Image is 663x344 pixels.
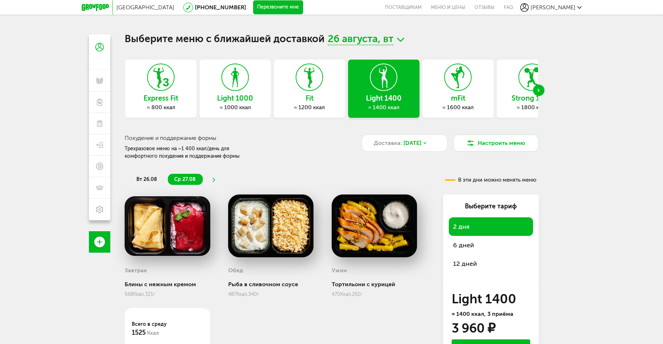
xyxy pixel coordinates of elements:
div: Выберите тариф [449,202,533,211]
div: 3 960 ₽ [452,323,495,334]
span: ср 27.08 [174,176,196,182]
h3: Express Fit [125,94,197,102]
div: 568 321 [125,291,210,297]
h1: Выберите меню с ближайшей доставкой [125,34,539,45]
div: Тортильони с курицей [332,281,417,288]
h3: Strong 1800 [497,94,568,102]
div: ≈ 1800 ккал [497,104,568,111]
h3: Похудение и поддержание формы [125,135,346,141]
div: Всего в среду [132,320,203,338]
div: ≈ 1600 ккал [422,104,494,111]
span: 1525 [132,329,146,337]
h3: Завтрак [125,267,147,274]
h3: Light 1400 [452,293,530,305]
span: [PERSON_NAME] [531,4,576,11]
img: big_GR9uAnlXV1NwUdsy.png [332,194,417,257]
a: [PHONE_NUMBER] [195,4,246,11]
button: Перезвоните мне [253,0,303,15]
h3: Light 1000 [200,94,271,102]
h3: Обед [228,267,243,274]
h3: Ужин [332,267,347,274]
div: 470 261 [332,291,417,297]
h3: Fit [274,94,345,102]
span: г [360,291,362,297]
img: big_ejCNGcBlYKvKiHjS.png [228,194,314,257]
div: В эти дни можно менять меню [445,177,536,183]
span: [DATE] [403,139,421,147]
div: Next slide [533,85,544,96]
div: 487 340 [228,291,314,297]
span: Ккал [147,330,159,336]
span: Ккал, [133,291,145,297]
span: Ккал, [236,291,248,297]
div: ≈ 800 ккал [125,104,197,111]
img: big_48S8iAgLt4s0VwNL.png [125,194,210,257]
span: Доставка: [374,139,402,147]
span: 12 дней [453,260,477,268]
span: Ккал, [340,291,352,297]
span: ≈ 1400 ккал, 3 приёма [452,310,513,317]
h3: Light 1400 [348,94,420,102]
div: ≈ 1000 ккал [200,104,271,111]
span: г [257,291,259,297]
span: 6 дней [453,241,474,249]
div: Блины с нежным кремом [125,281,210,288]
span: 2 дня [453,223,469,231]
h3: mFit [422,94,494,102]
span: 26 августа, вт [328,34,393,45]
span: вт 26.08 [136,176,157,182]
div: Рыба в сливочном соусе [228,281,314,288]
span: [GEOGRAPHIC_DATA] [116,4,174,11]
span: г [153,291,155,297]
div: ≈ 1400 ккал [348,104,420,111]
div: ≈ 1200 ккал [274,104,345,111]
button: Настроить меню [453,135,539,152]
div: Трехразовое меню на ~1 400 ккал/день для комфортного похудения и поддержания формы [125,145,262,160]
